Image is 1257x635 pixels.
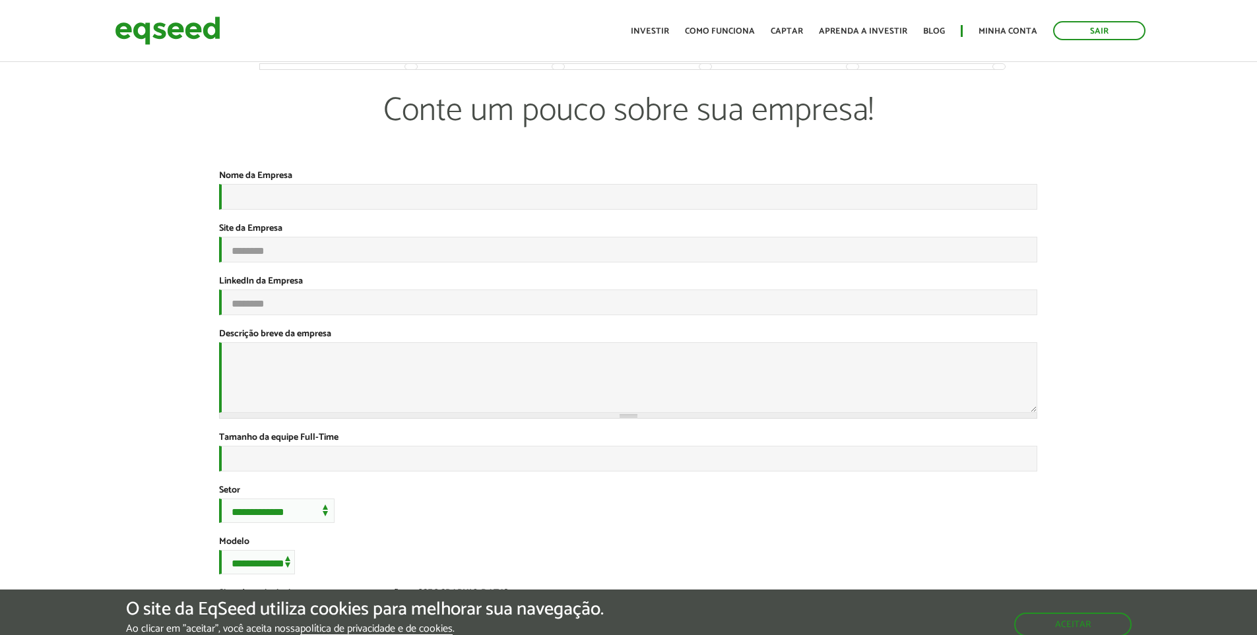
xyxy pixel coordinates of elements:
[685,27,755,36] a: Como funciona
[126,622,604,635] p: Ao clicar em "aceitar", você aceita nossa .
[631,27,669,36] a: Investir
[115,13,220,48] img: EqSeed
[219,330,331,339] label: Descrição breve da empresa
[219,486,240,495] label: Setor
[219,589,508,598] label: Sites dos principais concorrentes em operação no [GEOGRAPHIC_DATA]
[126,599,604,620] h5: O site da EqSeed utiliza cookies para melhorar sua navegação.
[219,433,338,442] label: Tamanho da equipe Full-Time
[819,27,907,36] a: Aprenda a investir
[219,171,292,181] label: Nome da Empresa
[771,27,803,36] a: Captar
[300,624,453,635] a: política de privacidade e de cookies
[219,537,249,547] label: Modelo
[219,277,303,286] label: LinkedIn da Empresa
[979,27,1037,36] a: Minha conta
[219,224,282,233] label: Site da Empresa
[260,91,996,170] p: Conte um pouco sobre sua empresa!
[923,27,945,36] a: Blog
[1053,21,1145,40] a: Sair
